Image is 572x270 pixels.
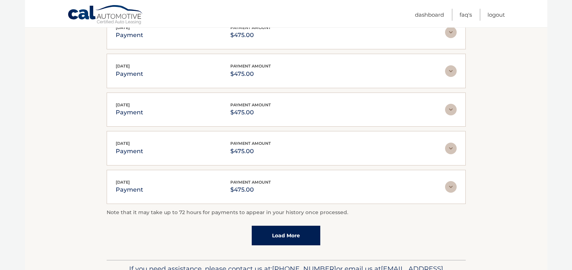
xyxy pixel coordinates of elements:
[487,9,505,21] a: Logout
[230,141,271,146] span: payment amount
[230,185,271,195] p: $475.00
[252,226,320,245] a: Load More
[230,107,271,118] p: $475.00
[230,69,271,79] p: $475.00
[445,104,457,115] img: accordion-rest.svg
[67,5,144,26] a: Cal Automotive
[460,9,472,21] a: FAQ's
[230,102,271,107] span: payment amount
[445,26,457,38] img: accordion-rest.svg
[230,30,271,40] p: $475.00
[116,180,130,185] span: [DATE]
[230,180,271,185] span: payment amount
[116,30,143,40] p: payment
[116,64,130,69] span: [DATE]
[116,69,143,79] p: payment
[116,185,143,195] p: payment
[230,64,271,69] span: payment amount
[230,146,271,156] p: $475.00
[116,146,143,156] p: payment
[107,208,466,217] p: Note that it may take up to 72 hours for payments to appear in your history once processed.
[415,9,444,21] a: Dashboard
[445,181,457,193] img: accordion-rest.svg
[116,107,143,118] p: payment
[445,65,457,77] img: accordion-rest.svg
[445,143,457,154] img: accordion-rest.svg
[116,102,130,107] span: [DATE]
[116,141,130,146] span: [DATE]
